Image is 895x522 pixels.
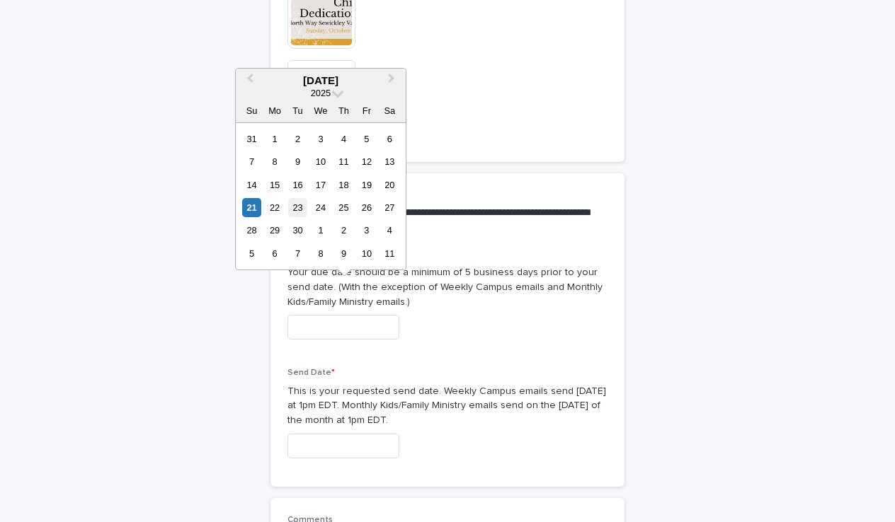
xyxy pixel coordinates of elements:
div: Choose Wednesday, September 10th, 2025 [311,152,330,171]
div: Choose Saturday, September 27th, 2025 [380,198,399,217]
div: Choose Monday, September 29th, 2025 [265,221,284,240]
div: Choose Monday, September 1st, 2025 [265,129,284,149]
div: We [311,101,330,120]
div: Choose Monday, September 15th, 2025 [265,175,284,195]
span: Send Date [287,369,335,377]
div: Choose Monday, September 8th, 2025 [265,152,284,171]
div: Mo [265,101,284,120]
div: Choose Wednesday, September 24th, 2025 [311,198,330,217]
div: Choose Sunday, September 28th, 2025 [242,221,261,240]
div: Choose Friday, September 19th, 2025 [357,175,376,195]
div: Choose Wednesday, September 3rd, 2025 [311,129,330,149]
div: Choose Sunday, September 14th, 2025 [242,175,261,195]
div: month 2025-09 [240,127,401,265]
div: Choose Friday, September 12th, 2025 [357,152,376,171]
div: Choose Thursday, October 2nd, 2025 [334,221,353,240]
div: [DATE] [236,74,406,87]
div: Choose Monday, October 6th, 2025 [265,244,284,263]
div: Choose Wednesday, September 17th, 2025 [311,175,330,195]
div: Th [334,101,353,120]
div: Choose Tuesday, September 16th, 2025 [288,175,307,195]
div: Choose Sunday, August 31st, 2025 [242,129,261,149]
div: Sa [380,101,399,120]
span: 2025 [311,88,331,98]
div: Choose Friday, September 26th, 2025 [357,198,376,217]
div: Choose Sunday, October 5th, 2025 [242,244,261,263]
div: Choose Thursday, September 18th, 2025 [334,175,353,195]
p: This is your requested send date. Weekly Campus emails send [DATE] at 1pm EDT. Monthly Kids/Famil... [287,384,608,428]
div: Choose Thursday, September 25th, 2025 [334,198,353,217]
div: Choose Saturday, October 11th, 2025 [380,244,399,263]
button: Add [287,60,355,128]
div: Choose Sunday, September 7th, 2025 [242,152,261,171]
p: Your due date should be a minimum of 5 business days prior to your send date. (With the exception... [287,265,608,309]
div: Choose Thursday, September 11th, 2025 [334,152,353,171]
div: Choose Friday, October 3rd, 2025 [357,221,376,240]
button: Previous Month [237,70,260,93]
div: Choose Saturday, October 4th, 2025 [380,221,399,240]
div: Choose Thursday, October 9th, 2025 [334,244,353,263]
div: Choose Friday, September 5th, 2025 [357,129,376,149]
div: Fr [357,101,376,120]
div: Choose Friday, October 10th, 2025 [357,244,376,263]
div: Choose Thursday, September 4th, 2025 [334,129,353,149]
div: Tu [288,101,307,120]
div: Choose Tuesday, October 7th, 2025 [288,244,307,263]
div: Choose Wednesday, October 8th, 2025 [311,244,330,263]
div: Choose Tuesday, September 9th, 2025 [288,152,307,171]
div: Choose Saturday, September 6th, 2025 [380,129,399,149]
button: Next Month [382,70,404,93]
div: Su [242,101,261,120]
div: Choose Monday, September 22nd, 2025 [265,198,284,217]
div: Choose Saturday, September 20th, 2025 [380,175,399,195]
div: Choose Sunday, September 21st, 2025 [242,198,261,217]
div: Choose Tuesday, September 2nd, 2025 [288,129,307,149]
div: Choose Tuesday, September 23rd, 2025 [288,198,307,217]
div: Choose Wednesday, October 1st, 2025 [311,221,330,240]
div: Choose Tuesday, September 30th, 2025 [288,221,307,240]
div: Choose Saturday, September 13th, 2025 [380,152,399,171]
